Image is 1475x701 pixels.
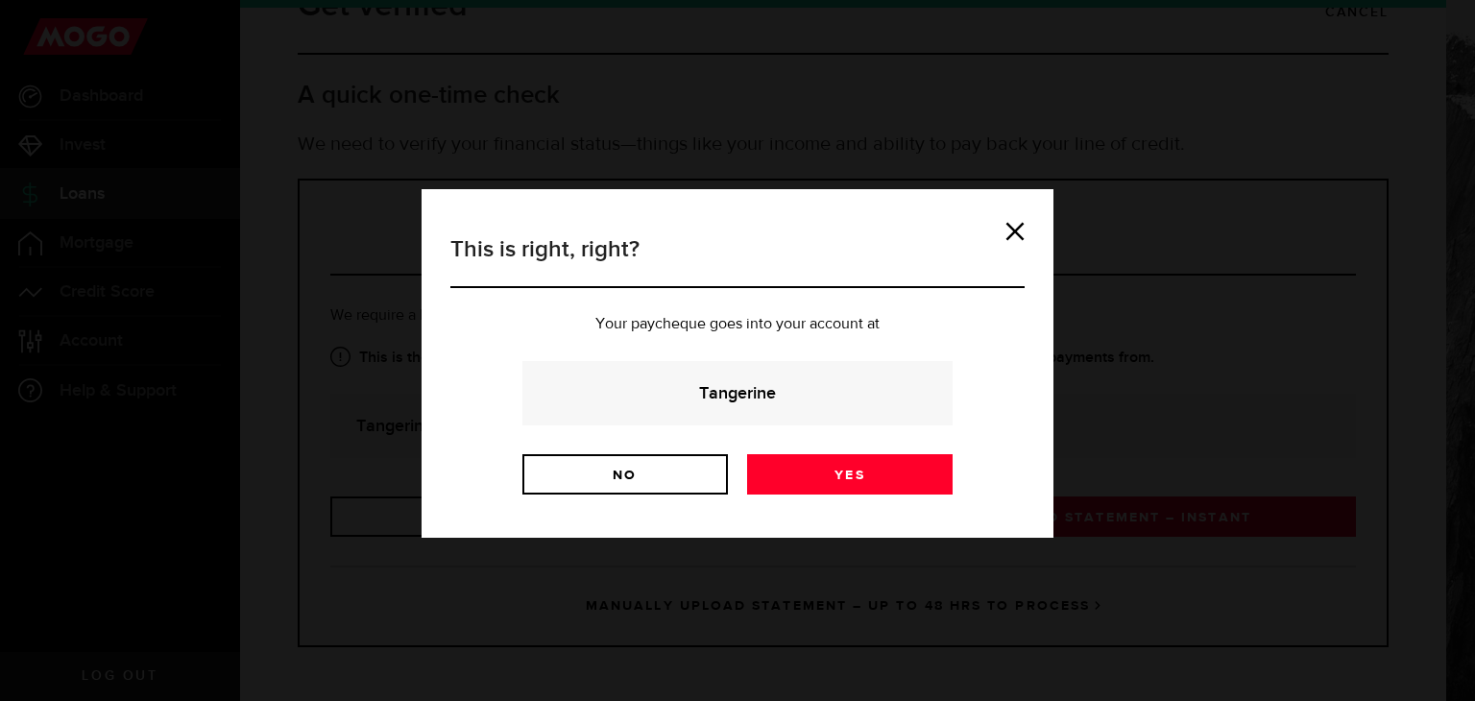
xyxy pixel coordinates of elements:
[15,8,73,65] button: Open LiveChat chat widget
[747,454,953,495] a: Yes
[548,380,927,406] strong: Tangerine
[450,317,1025,332] p: Your paycheque goes into your account at
[522,454,728,495] a: No
[450,232,1025,288] h3: This is right, right?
